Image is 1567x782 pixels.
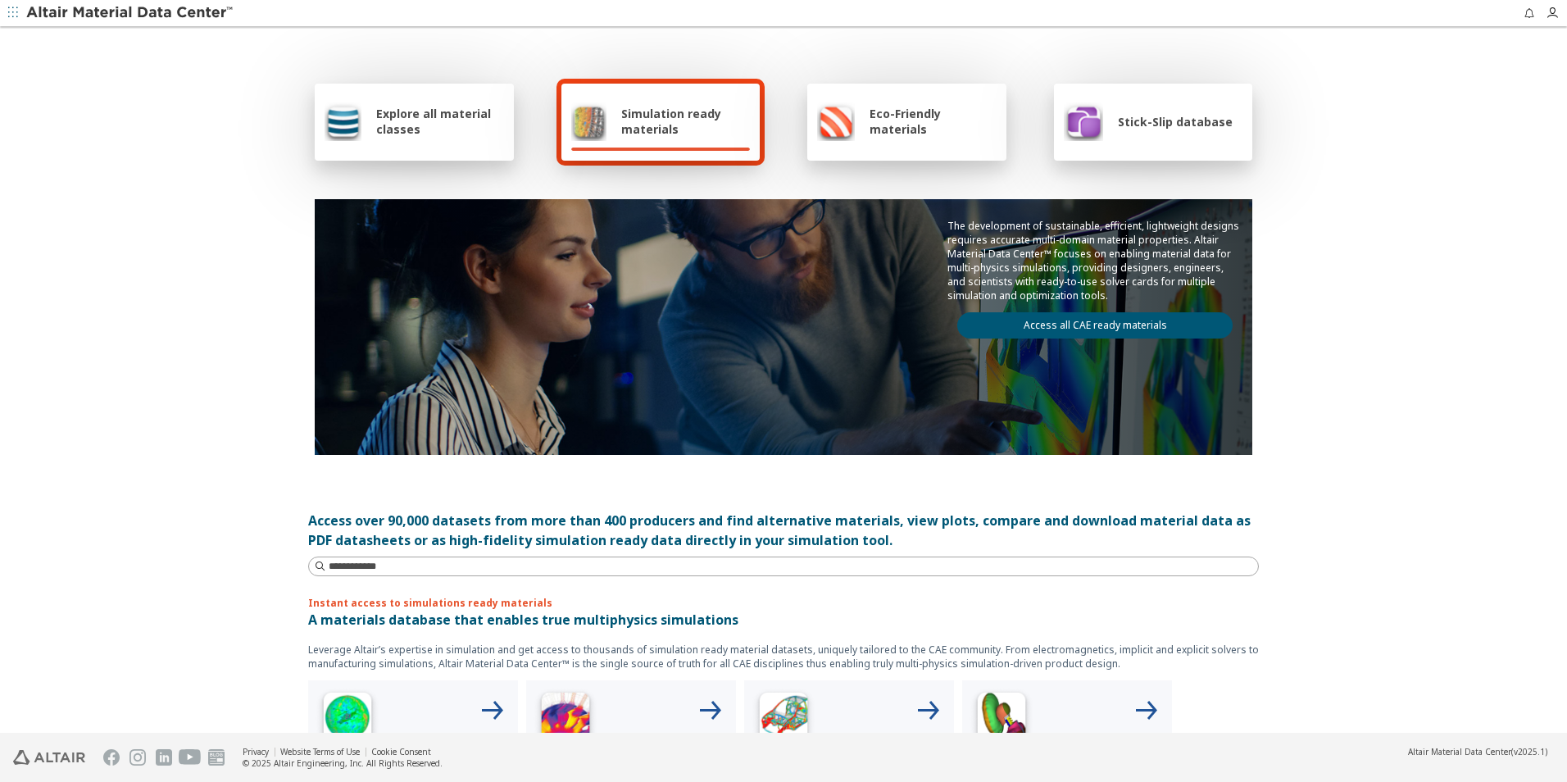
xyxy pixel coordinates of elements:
img: Stick-Slip database [1064,102,1103,141]
img: Structural Analyses Icon [751,687,816,752]
span: Altair Material Data Center [1408,746,1511,757]
a: Website Terms of Use [280,746,360,757]
div: © 2025 Altair Engineering, Inc. All Rights Reserved. [243,757,443,769]
span: Eco-Friendly materials [870,106,996,137]
p: Instant access to simulations ready materials [308,596,1259,610]
a: Privacy [243,746,269,757]
span: Explore all material classes [376,106,504,137]
img: High Frequency Icon [315,687,380,752]
span: Simulation ready materials [621,106,750,137]
img: Low Frequency Icon [533,687,598,752]
img: Altair Engineering [13,750,85,765]
div: Access over 90,000 datasets from more than 400 producers and find alternative materials, view plo... [308,511,1259,550]
span: Stick-Slip database [1118,114,1233,130]
img: Altair Material Data Center [26,5,235,21]
div: (v2025.1) [1408,746,1547,757]
p: Leverage Altair’s expertise in simulation and get access to thousands of simulation ready materia... [308,643,1259,671]
p: The development of sustainable, efficient, lightweight designs requires accurate multi-domain mat... [947,219,1242,302]
img: Simulation ready materials [571,102,606,141]
img: Explore all material classes [325,102,361,141]
a: Cookie Consent [371,746,431,757]
img: Crash Analyses Icon [969,687,1034,752]
img: Eco-Friendly materials [817,102,855,141]
a: Access all CAE ready materials [957,312,1233,339]
p: A materials database that enables true multiphysics simulations [308,610,1259,630]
